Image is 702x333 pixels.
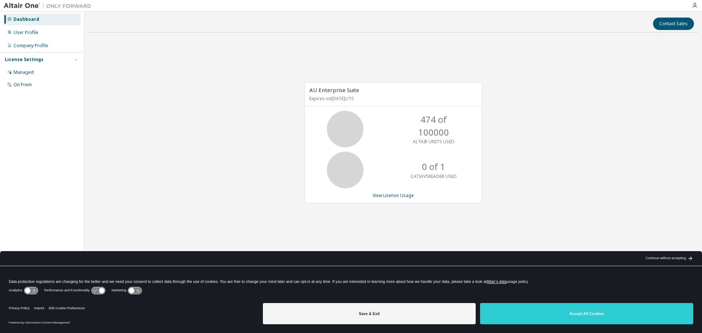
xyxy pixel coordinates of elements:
p: Expires on [DATE] UTC [309,95,475,102]
p: 0 of 1 [422,160,445,173]
p: CATIAV5READER USED [411,173,457,179]
div: User Profile [14,30,38,35]
div: Dashboard [14,16,39,22]
div: Company Profile [14,43,48,49]
div: Managed [14,69,34,75]
div: On Prem [14,82,32,88]
p: 474 of 100000 [404,113,463,139]
div: License Settings [5,57,44,63]
p: ALTAIR UNITS USED [413,139,454,145]
button: Contact Sales [653,18,694,30]
span: AU Enterprise Suite [309,86,359,94]
a: View License Usage [373,192,414,198]
img: Altair One [4,2,95,10]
